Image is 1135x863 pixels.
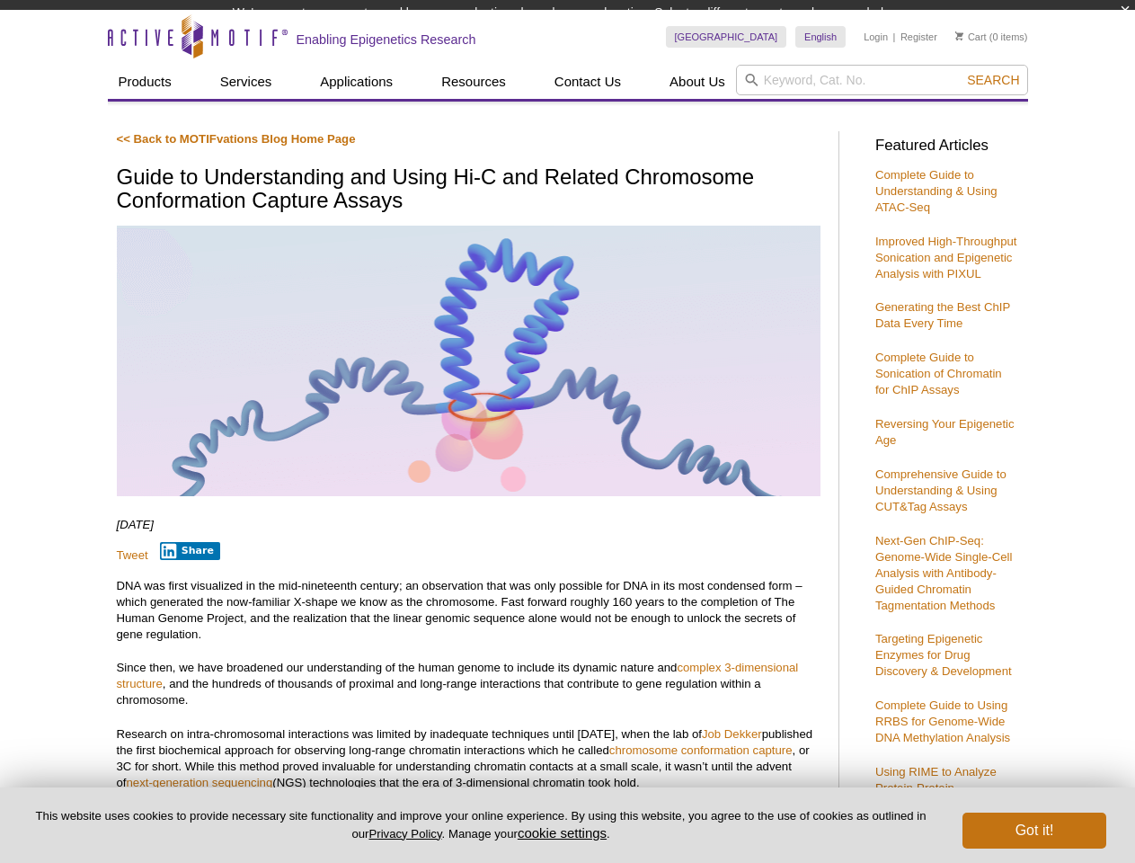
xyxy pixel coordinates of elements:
[893,26,896,48] li: |
[29,808,933,842] p: This website uses cookies to provide necessary site functionality and improve your online experie...
[955,31,963,40] img: Your Cart
[309,65,403,99] a: Applications
[127,776,273,789] a: next-generation sequencing
[875,765,1011,811] a: Using RIME to Analyze Protein-Protein Interactions on Chromatin
[117,518,155,531] em: [DATE]
[609,743,793,757] a: chromosome conformation capture
[795,26,846,48] a: English
[962,813,1106,849] button: Got it!
[160,542,220,560] button: Share
[875,351,1002,396] a: Complete Guide to Sonication of Chromatin for ChIP Assays
[108,65,182,99] a: Products
[117,660,820,708] p: Since then, we have broadened our understanding of the human genome to include its dynamic nature...
[875,235,1017,280] a: Improved High-Throughput Sonication and Epigenetic Analysis with PIXUL
[544,65,632,99] a: Contact Us
[875,417,1015,447] a: Reversing Your Epigenetic Age
[875,138,1019,154] h3: Featured Articles
[736,65,1028,95] input: Keyword, Cat. No.
[955,26,1028,48] li: (0 items)
[955,31,987,43] a: Cart
[209,65,283,99] a: Services
[875,467,1006,513] a: Comprehensive Guide to Understanding & Using CUT&Tag Assays
[875,698,1010,744] a: Complete Guide to Using RRBS for Genome-Wide DNA Methylation Analysis
[875,534,1012,612] a: Next-Gen ChIP-Seq: Genome-Wide Single-Cell Analysis with Antibody-Guided Chromatin Tagmentation M...
[117,165,820,215] h1: Guide to Understanding and Using Hi-C and Related Chromosome Conformation Capture Assays
[117,132,356,146] a: << Back to MOTIFvations Blog Home Page
[297,31,476,48] h2: Enabling Epigenetics Research
[117,578,820,643] p: DNA was first visualized in the mid-nineteenth century; an observation that was only possible for...
[875,300,1010,330] a: Generating the Best ChIP Data Every Time
[368,827,441,841] a: Privacy Policy
[117,726,820,791] p: Research on intra-chromosomal interactions was limited by inadequate techniques until [DATE], whe...
[967,73,1019,87] span: Search
[702,727,762,741] a: Job Dekker
[962,72,1024,88] button: Search
[518,825,607,841] button: cookie settings
[117,226,820,496] img: Hi-C
[864,31,888,43] a: Login
[666,26,787,48] a: [GEOGRAPHIC_DATA]
[900,31,937,43] a: Register
[659,65,736,99] a: About Us
[875,168,998,214] a: Complete Guide to Understanding & Using ATAC-Seq
[875,632,1012,678] a: Targeting Epigenetic Enzymes for Drug Discovery & Development
[117,548,148,562] a: Tweet
[430,65,517,99] a: Resources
